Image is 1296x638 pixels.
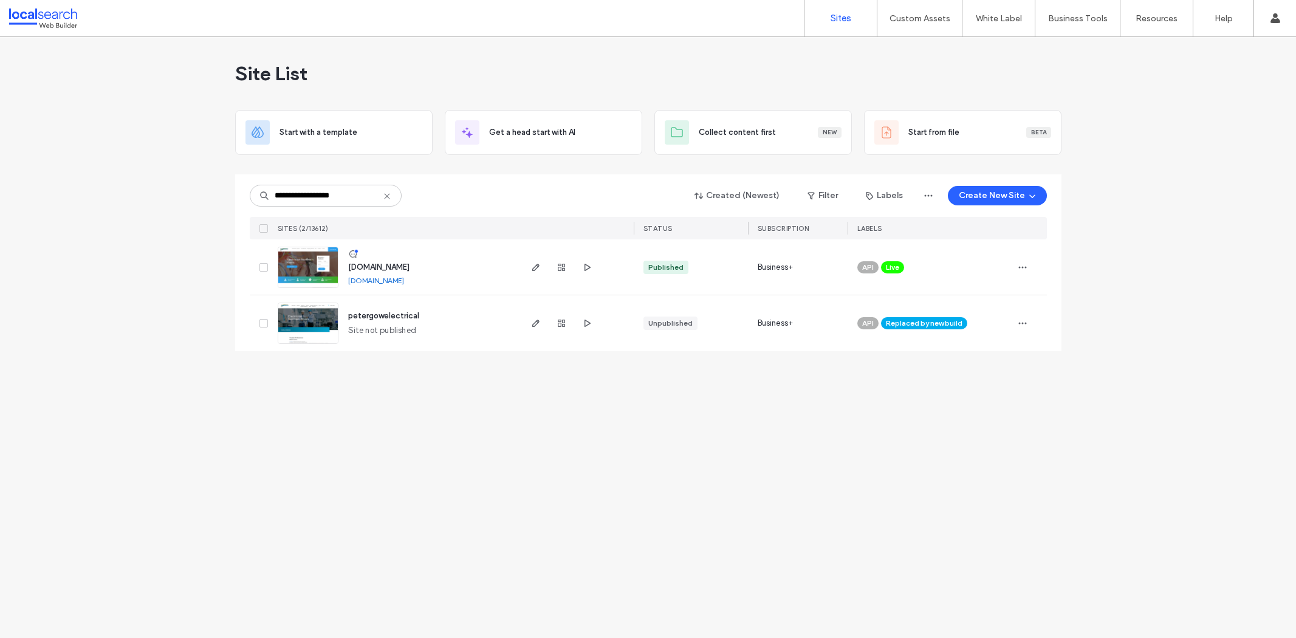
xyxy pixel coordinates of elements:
[648,262,684,273] div: Published
[279,126,357,139] span: Start with a template
[908,126,959,139] span: Start from file
[890,13,950,24] label: Custom Assets
[445,110,642,155] div: Get a head start with AI
[855,186,914,205] button: Labels
[348,324,417,337] span: Site not published
[699,126,776,139] span: Collect content first
[1136,13,1178,24] label: Resources
[654,110,852,155] div: Collect content firstNew
[684,186,790,205] button: Created (Newest)
[862,262,874,273] span: API
[758,261,794,273] span: Business+
[489,126,575,139] span: Get a head start with AI
[831,13,851,24] label: Sites
[948,186,1047,205] button: Create New Site
[758,317,794,329] span: Business+
[864,110,1061,155] div: Start from fileBeta
[348,262,410,272] a: [DOMAIN_NAME]
[648,318,693,329] div: Unpublished
[278,224,329,233] span: SITES (2/13612)
[235,110,433,155] div: Start with a template
[886,262,899,273] span: Live
[862,318,874,329] span: API
[1026,127,1051,138] div: Beta
[348,276,404,285] a: [DOMAIN_NAME]
[857,224,882,233] span: LABELS
[643,224,673,233] span: STATUS
[235,61,307,86] span: Site List
[976,13,1022,24] label: White Label
[1215,13,1233,24] label: Help
[1048,13,1108,24] label: Business Tools
[886,318,962,329] span: Replaced by new build
[758,224,809,233] span: SUBSCRIPTION
[348,311,419,320] a: petergowelectrical
[818,127,842,138] div: New
[795,186,850,205] button: Filter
